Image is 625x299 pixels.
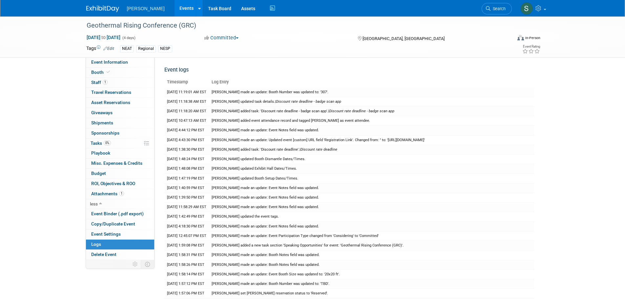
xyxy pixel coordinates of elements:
a: Travel Reservations [86,88,154,97]
a: Staff1 [86,78,154,88]
div: In-Person [525,35,540,40]
a: Playbook [86,148,154,158]
a: Search [482,3,512,14]
td: [PERSON_NAME] set [PERSON_NAME] reservation status to 'Reserved'. [209,289,534,298]
td: [PERSON_NAME] updated the event tags. [209,212,534,222]
span: Travel Reservations [91,90,131,95]
span: Staff [91,80,108,85]
div: Event Rating [522,45,540,48]
div: Geothermal Rising Conference (GRC) [84,20,502,32]
a: ROI, Objectives & ROO [86,179,154,189]
td: [DATE] 4:18:30 PM EST [164,222,209,231]
td: [PERSON_NAME] made an update: Event Notes field was updated. [209,222,534,231]
td: [PERSON_NAME] updated task details. [209,97,534,106]
a: Budget [86,169,154,179]
a: Attachments1 [86,189,154,199]
a: Logs [86,240,154,249]
span: Giveaways [91,110,113,115]
span: Logs [91,242,101,247]
td: [DATE] 10:47:13 AM EST [164,116,209,126]
a: Sponsorships [86,128,154,138]
td: [DATE] 1:39:50 PM EST [164,193,209,203]
span: | [300,147,337,152]
td: [DATE] 11:18:20 AM EST [164,107,209,116]
td: [DATE] 1:48:24 PM EST [164,155,209,164]
a: Misc. Expenses & Credits [86,159,154,168]
span: [GEOGRAPHIC_DATA], [GEOGRAPHIC_DATA] [363,36,445,41]
a: Edit [103,46,114,51]
td: [PERSON_NAME] updated Booth Dismantle Dates/Times. [209,155,534,164]
td: [PERSON_NAME] added task: 'Discount rate deadline - badge scan app'. [209,107,534,116]
td: [PERSON_NAME] updated Exhibit Hall Dates/Times. [209,164,534,174]
td: [PERSON_NAME] made an update: Event Booth Size was updated to: '20x20 ft'. [209,269,534,279]
span: Shipments [91,120,113,125]
span: Sponsorships [91,130,119,136]
a: Tasks0% [86,139,154,148]
span: Playbook [91,150,110,156]
span: to [100,35,107,40]
a: Shipments [86,118,154,128]
img: ExhibitDay [86,6,119,12]
div: Event logs [164,66,534,77]
td: [DATE] 1:58:26 PM EST [164,260,209,269]
span: [PERSON_NAME] [127,6,165,11]
td: [DATE] 1:38:30 PM EST [164,145,209,154]
button: Committed [202,34,241,41]
span: Booth [91,70,111,75]
span: Asset Reservations [91,100,130,105]
td: [DATE] 1:57:12 PM EST [164,279,209,288]
td: [DATE] 12:45:07 PM EST [164,231,209,241]
td: [DATE] 1:58:14 PM EST [164,269,209,279]
td: Personalize Event Tab Strip [130,260,141,268]
a: Booth [86,68,154,77]
a: Event Information [86,57,154,67]
div: NEAT [120,45,134,52]
td: [DATE] 4:43:30 PM EST [164,135,209,145]
i: Discount rate deadline - badge scan app [329,109,394,113]
td: [DATE] 11:18:38 AM EST [164,97,209,106]
div: Event Format [473,34,541,44]
td: Toggle Event Tabs [141,260,154,268]
td: [PERSON_NAME] made an update: Booth Number was updated to: 'TBD'. [209,279,534,288]
a: Event Binder (.pdf export) [86,209,154,219]
td: [PERSON_NAME] made an update: Event Notes field was updated. [209,193,534,203]
td: [DATE] 1:48:08 PM EST [164,164,209,174]
td: [PERSON_NAME] updated Booth Setup Dates/Times. [209,174,534,183]
span: Delete Event [91,252,116,257]
td: [PERSON_NAME] made an update: Booth Number was updated to: '307'. [209,88,534,97]
td: [DATE] 1:58:31 PM EST [164,250,209,260]
div: NESP [158,45,172,52]
td: [DATE] 1:59:08 PM EST [164,241,209,250]
a: Delete Event [86,250,154,260]
a: less [86,199,154,209]
td: [DATE] 1:57:06 PM EST [164,289,209,298]
span: Event Settings [91,231,121,237]
td: [DATE] 1:42:49 PM EST [164,212,209,222]
span: Copy/Duplicate Event [91,221,135,226]
td: Tags [86,45,114,53]
a: Asset Reservations [86,98,154,108]
td: [PERSON_NAME] made an update: Booth Notes field was updated. [209,260,534,269]
span: Attachments [91,191,124,196]
img: Format-Inperson.png [517,35,524,40]
i: Discount rate deadline [301,147,337,152]
td: [PERSON_NAME] made an update: Event Participation Type changed from 'Considering' to 'Committed' [209,231,534,241]
span: | [328,109,394,113]
span: | [275,99,341,104]
span: 0% [104,140,111,145]
span: less [90,201,98,206]
span: Event Information [91,59,128,65]
span: (4 days) [122,36,135,40]
td: [PERSON_NAME] made an update: Event Notes field was updated. [209,126,534,135]
span: ROI, Objectives & ROO [91,181,135,186]
td: [PERSON_NAME] added task: 'Discount rate deadline'. [209,145,534,154]
td: [DATE] 1:40:59 PM EST [164,183,209,193]
img: Skye Tuinei [520,2,533,15]
td: [DATE] 4:44:12 PM EST [164,126,209,135]
td: [PERSON_NAME] added a new task section 'Speaking Opportunities' for event: 'Geothermal Rising Con... [209,241,534,250]
span: Search [490,6,506,11]
a: Copy/Duplicate Event [86,219,154,229]
span: Event Binder (.pdf export) [91,211,144,216]
span: 1 [103,80,108,85]
td: [PERSON_NAME] made an update: Booth Notes field was updated. [209,250,534,260]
